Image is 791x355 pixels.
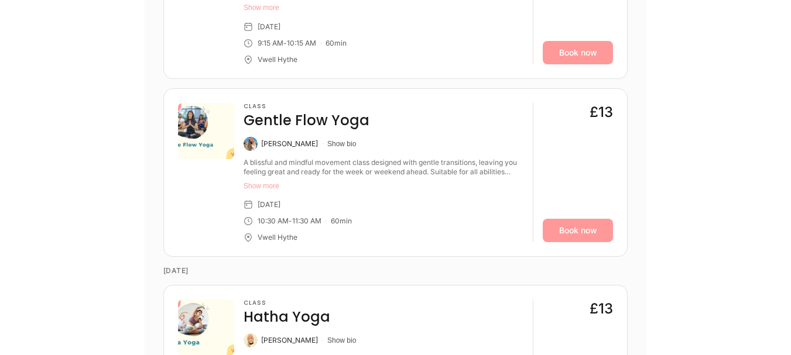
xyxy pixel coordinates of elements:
div: 11:30 AM [292,216,321,226]
img: Kate Alexander [244,333,258,347]
div: 10:30 AM [258,216,289,226]
div: A blissful and mindful movement class designed with gentle transitions, leaving you feeling great... [244,158,523,177]
img: 61e4154f-1df3-4cf4-9c57-15847db83959.png [178,103,234,159]
div: £13 [590,103,613,122]
div: £13 [590,299,613,318]
div: - [283,39,287,48]
div: Vwell Hythe [258,233,297,242]
div: [DATE] [258,200,280,209]
div: 9:15 AM [258,39,283,48]
h3: Class [244,299,330,306]
img: Alexandra Poppy [244,137,258,151]
h3: Class [244,103,369,110]
div: 10:15 AM [287,39,316,48]
div: - [289,216,292,226]
div: Vwell Hythe [258,55,297,64]
button: Show more [244,181,523,191]
div: [DATE] [258,22,280,32]
button: Show bio [327,336,356,345]
button: Show more [244,3,523,12]
div: [PERSON_NAME] [261,336,318,345]
time: [DATE] [163,257,628,285]
div: [PERSON_NAME] [261,139,318,149]
button: Show bio [327,139,356,149]
h4: Gentle Flow Yoga [244,111,369,130]
a: Book now [543,219,613,242]
div: 60 min [326,39,347,48]
div: 60 min [331,216,352,226]
a: Book now [543,41,613,64]
h4: Hatha Yoga [244,308,330,326]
